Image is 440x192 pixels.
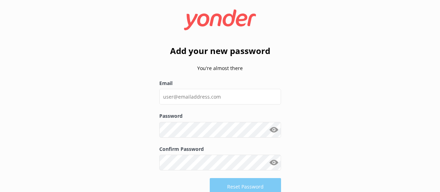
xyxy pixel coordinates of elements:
label: Confirm Password [159,145,281,153]
h2: Add your new password [159,44,281,57]
p: You're almost there [159,64,281,72]
button: Show password [267,156,281,170]
input: user@emailaddress.com [159,89,281,105]
label: Password [159,112,281,120]
button: Show password [267,123,281,137]
label: Email [159,79,281,87]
